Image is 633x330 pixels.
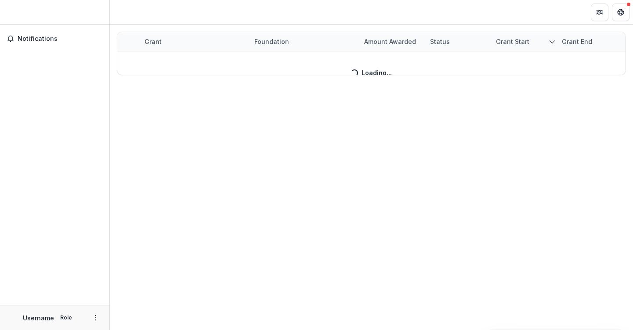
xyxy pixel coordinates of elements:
[58,314,75,322] p: Role
[23,313,54,323] p: Username
[18,35,102,43] span: Notifications
[90,312,101,323] button: More
[4,32,106,46] button: Notifications
[591,4,608,21] button: Partners
[612,4,629,21] button: Get Help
